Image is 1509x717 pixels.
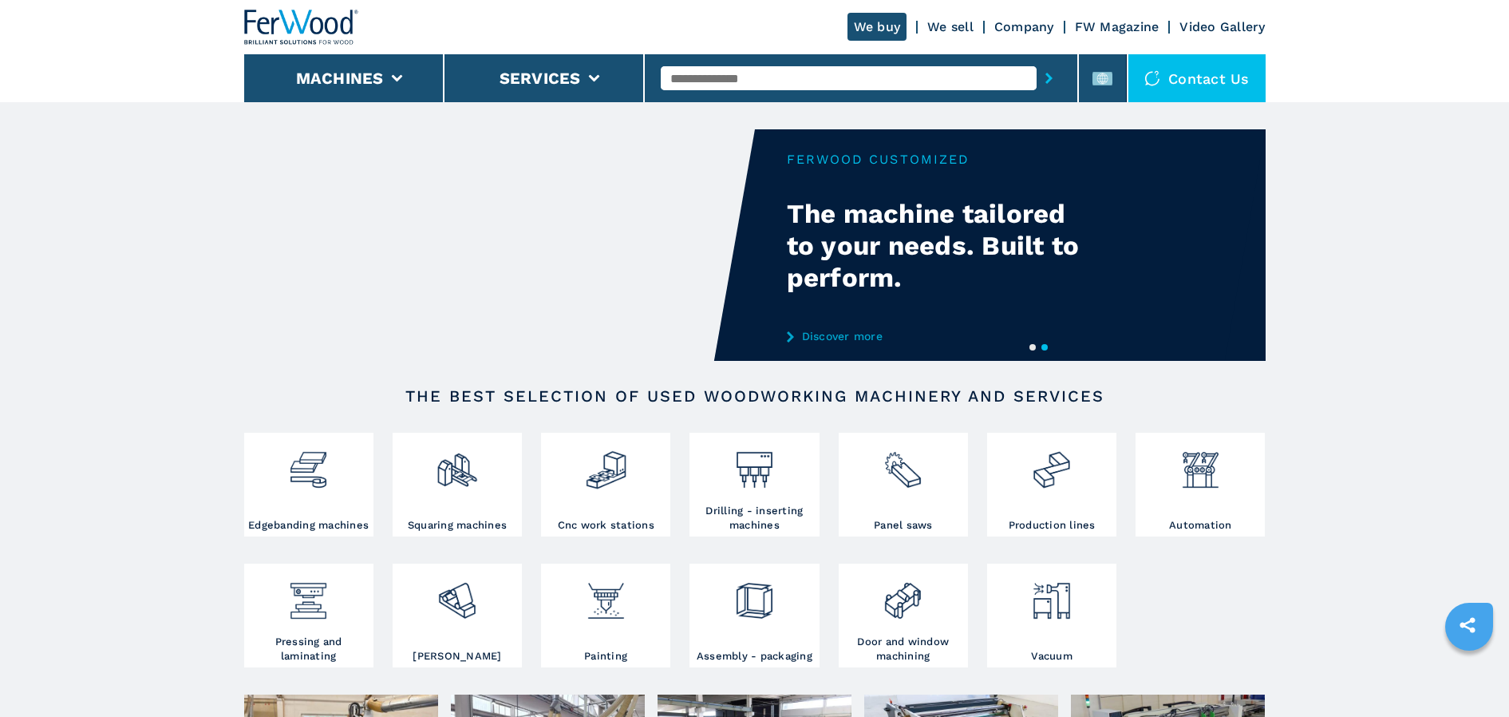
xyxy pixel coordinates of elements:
img: aspirazione_1.png [1030,568,1072,622]
img: automazione.png [1179,437,1222,491]
a: [PERSON_NAME] [393,564,522,667]
iframe: Chat [1441,645,1497,705]
h3: Edgebanding machines [248,518,369,533]
img: verniciatura_1.png [585,568,627,622]
a: Painting [541,564,670,667]
a: Discover more [787,330,1100,343]
a: Video Gallery [1179,19,1265,34]
img: lavorazione_porte_finestre_2.png [882,568,924,622]
a: We sell [927,19,974,34]
h3: Cnc work stations [558,518,654,533]
a: Production lines [987,433,1116,537]
img: levigatrici_2.png [436,568,478,622]
h3: Panel saws [874,518,933,533]
h3: Painting [584,649,627,664]
a: Automation [1136,433,1265,537]
h3: Drilling - inserting machines [693,504,815,533]
a: We buy [847,13,907,41]
a: Company [994,19,1054,34]
h2: The best selection of used woodworking machinery and services [295,386,1215,406]
h3: [PERSON_NAME] [413,649,501,664]
h3: Squaring machines [408,518,507,533]
a: Cnc work stations [541,433,670,537]
img: pressa-strettoia.png [287,568,330,622]
a: Panel saws [839,433,968,537]
a: FW Magazine [1075,19,1159,34]
button: 2 [1041,344,1048,351]
button: 1 [1029,344,1036,351]
h3: Assembly - packaging [697,649,812,664]
img: squadratrici_2.png [436,437,478,491]
h3: Vacuum [1031,649,1072,664]
a: Edgebanding machines [244,433,373,537]
img: foratrici_inseritrici_2.png [733,437,776,491]
a: sharethis [1448,605,1487,645]
img: montaggio_imballaggio_2.png [733,568,776,622]
video: Your browser does not support the video tag. [244,129,755,361]
a: Vacuum [987,564,1116,667]
img: centro_di_lavoro_cnc_2.png [585,437,627,491]
img: sezionatrici_2.png [882,437,924,491]
button: Services [500,69,581,88]
img: Contact us [1144,70,1160,86]
h3: Door and window machining [843,635,964,664]
a: Drilling - inserting machines [689,433,819,537]
h3: Pressing and laminating [248,635,369,664]
img: bordatrici_1.png [287,437,330,491]
button: Machines [296,69,384,88]
h3: Production lines [1009,518,1096,533]
h3: Automation [1169,518,1232,533]
a: Pressing and laminating [244,564,373,667]
img: Ferwood [244,10,359,45]
a: Assembly - packaging [689,564,819,667]
a: Squaring machines [393,433,522,537]
a: Door and window machining [839,564,968,667]
img: linee_di_produzione_2.png [1030,437,1072,491]
button: submit-button [1037,60,1061,97]
div: Contact us [1128,54,1266,102]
